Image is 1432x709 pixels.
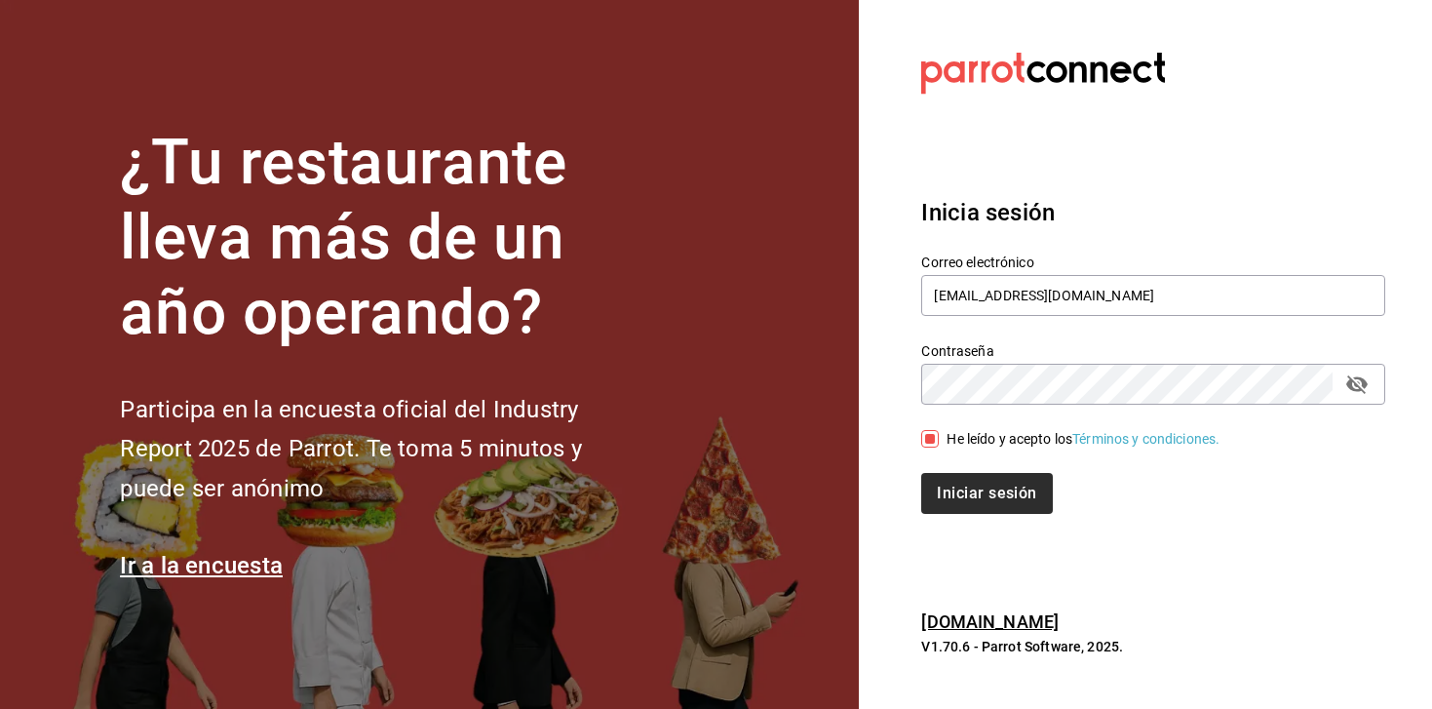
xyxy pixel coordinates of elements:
button: Iniciar sesión [921,473,1052,514]
div: He leído y acepto los [947,429,1219,450]
label: Contraseña [921,344,1385,358]
button: passwordField [1340,368,1374,401]
a: Ir a la encuesta [120,552,283,579]
h2: Participa en la encuesta oficial del Industry Report 2025 de Parrot. Te toma 5 minutos y puede se... [120,390,646,509]
input: Ingresa tu correo electrónico [921,275,1385,316]
a: Términos y condiciones. [1072,431,1219,447]
label: Correo electrónico [921,256,1385,269]
h1: ¿Tu restaurante lleva más de un año operando? [120,126,646,350]
p: V1.70.6 - Parrot Software, 2025. [921,637,1385,656]
a: [DOMAIN_NAME] [921,611,1059,632]
h3: Inicia sesión [921,195,1385,230]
